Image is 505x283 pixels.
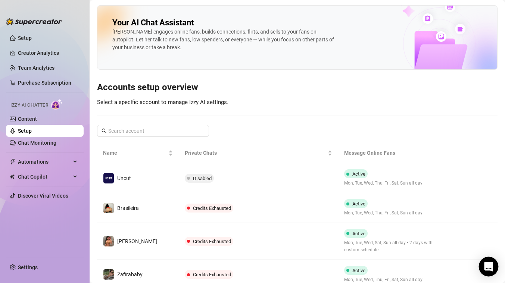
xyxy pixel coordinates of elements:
[103,236,114,246] img: Priscilla
[18,140,56,146] a: Chat Monitoring
[18,35,32,41] a: Setup
[97,143,179,163] th: Name
[18,264,38,270] a: Settings
[117,175,131,181] span: Uncut
[344,239,439,254] span: Mon, Tue, Wed, Sat, Sun all day • 2 days with custom schedule
[103,203,114,213] img: Brasileira
[352,201,365,207] span: Active
[193,272,231,277] span: Credits Exhausted
[179,143,338,163] th: Private Chats
[18,156,71,168] span: Automations
[18,47,78,59] a: Creator Analytics
[479,257,499,277] div: Open Intercom Messenger
[102,128,107,133] span: search
[338,143,445,163] th: Message Online Fans
[51,99,63,110] img: AI Chatter
[103,149,167,157] span: Name
[18,171,71,183] span: Chat Copilot
[103,173,114,183] img: Uncut
[344,210,423,217] span: Mon, Tue, Wed, Thu, Fri, Sat, Sun all day
[6,18,62,25] img: logo-BBDzfeDw.svg
[18,80,71,86] a: Purchase Subscription
[117,205,139,211] span: Brasileira
[112,28,336,51] div: [PERSON_NAME] engages online fans, builds connections, flirts, and sells to your fans on autopilo...
[103,269,114,280] img: Zafirababy
[352,171,365,177] span: Active
[117,238,157,244] span: [PERSON_NAME]
[10,102,48,109] span: Izzy AI Chatter
[344,180,423,187] span: Mon, Tue, Wed, Thu, Fri, Sat, Sun all day
[97,82,498,94] h3: Accounts setup overview
[18,193,68,199] a: Discover Viral Videos
[117,271,143,277] span: Zafirababy
[97,99,228,106] span: Select a specific account to manage Izzy AI settings.
[193,176,212,181] span: Disabled
[10,174,15,179] img: Chat Copilot
[108,127,199,135] input: Search account
[18,65,54,71] a: Team Analytics
[10,159,16,165] span: thunderbolt
[352,231,365,236] span: Active
[352,268,365,273] span: Active
[193,239,231,244] span: Credits Exhausted
[112,18,194,28] h2: Your AI Chat Assistant
[185,149,326,157] span: Private Chats
[18,116,37,122] a: Content
[18,128,32,134] a: Setup
[193,205,231,211] span: Credits Exhausted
